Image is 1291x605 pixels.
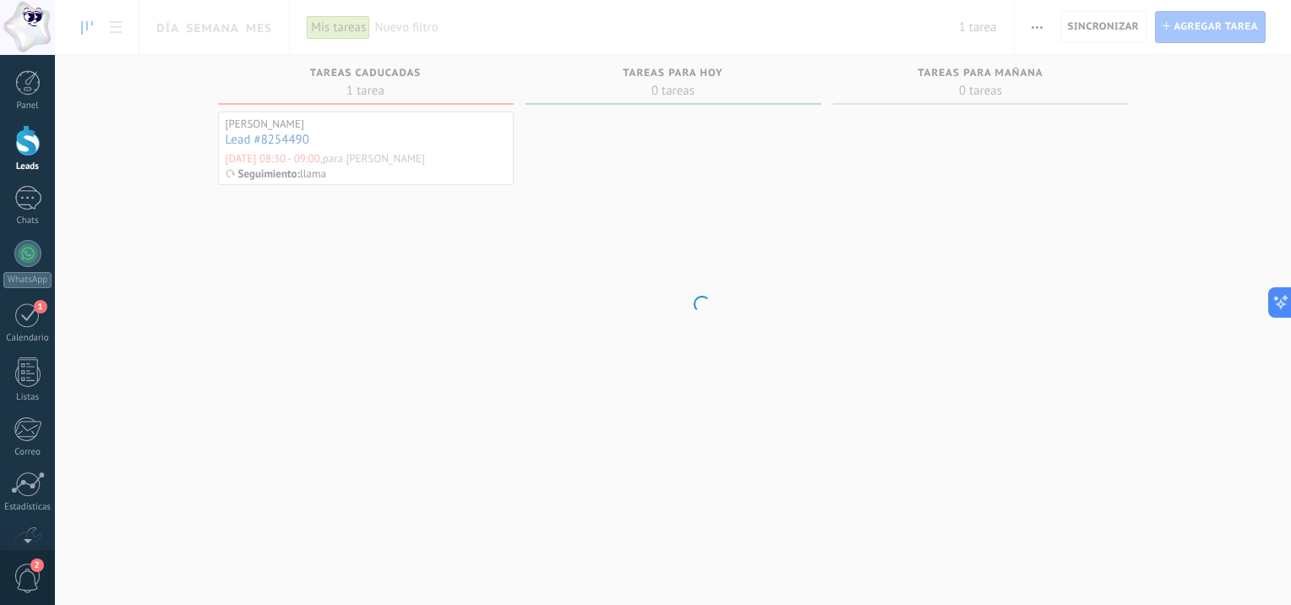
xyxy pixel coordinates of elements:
[3,272,52,288] div: WhatsApp
[3,161,52,172] div: Leads
[3,101,52,112] div: Panel
[3,502,52,513] div: Estadísticas
[34,300,47,313] span: 1
[3,392,52,403] div: Listas
[30,559,44,572] span: 2
[3,447,52,458] div: Correo
[3,215,52,226] div: Chats
[3,333,52,344] div: Calendario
